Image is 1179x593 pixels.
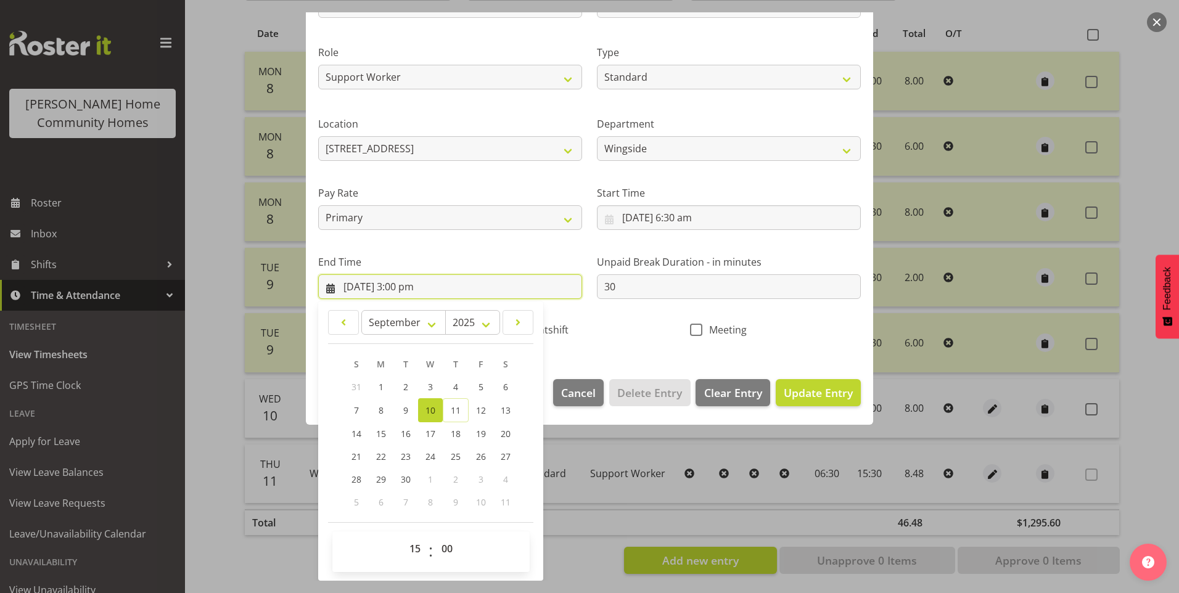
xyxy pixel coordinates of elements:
span: 8 [428,496,433,508]
span: : [429,536,433,567]
span: 2 [453,473,458,485]
span: 19 [476,428,486,440]
span: 7 [403,496,408,508]
button: Delete Entry [609,379,690,406]
input: Click to select... [318,274,582,299]
span: 10 [425,404,435,416]
label: End Time [318,255,582,269]
span: Delete Entry [617,385,682,401]
span: 12 [476,404,486,416]
a: 17 [418,422,443,445]
img: help-xxl-2.png [1142,556,1154,568]
span: 22 [376,451,386,462]
a: 30 [393,468,418,491]
span: F [479,358,483,370]
span: 11 [501,496,511,508]
span: M [377,358,385,370]
span: 8 [379,404,384,416]
span: 4 [503,473,508,485]
label: Start Time [597,186,861,200]
span: 2 [403,381,408,393]
a: 7 [344,398,369,422]
label: Unpaid Break Duration - in minutes [597,255,861,269]
span: 5 [354,496,359,508]
span: 15 [376,428,386,440]
span: 23 [401,451,411,462]
span: 7 [354,404,359,416]
label: Role [318,45,582,60]
button: Clear Entry [696,379,770,406]
a: 13 [493,398,518,422]
span: S [503,358,508,370]
span: 28 [351,473,361,485]
a: 10 [418,398,443,422]
span: 6 [503,381,508,393]
a: 1 [369,375,393,398]
a: 28 [344,468,369,491]
a: 29 [369,468,393,491]
span: 3 [479,473,483,485]
label: Pay Rate [318,186,582,200]
span: 30 [401,473,411,485]
span: 16 [401,428,411,440]
a: 14 [344,422,369,445]
span: 1 [379,381,384,393]
label: Location [318,117,582,131]
span: 26 [476,451,486,462]
span: 4 [453,381,458,393]
span: Meeting [702,324,747,336]
input: Unpaid Break Duration [597,274,861,299]
span: 5 [479,381,483,393]
span: 27 [501,451,511,462]
span: 11 [451,404,461,416]
span: Clear Entry [704,385,762,401]
a: 18 [443,422,469,445]
span: Feedback [1162,267,1173,310]
span: 10 [476,496,486,508]
span: 13 [501,404,511,416]
span: 18 [451,428,461,440]
button: Cancel [553,379,604,406]
input: Click to select... [597,205,861,230]
a: 9 [393,398,418,422]
label: Type [597,45,861,60]
span: 21 [351,451,361,462]
a: 2 [393,375,418,398]
span: Update Entry [784,385,853,400]
a: 4 [443,375,469,398]
a: 15 [369,422,393,445]
span: 9 [403,404,408,416]
a: 24 [418,445,443,468]
a: 26 [469,445,493,468]
a: 5 [469,375,493,398]
a: 8 [369,398,393,422]
span: 1 [428,473,433,485]
span: T [403,358,408,370]
span: 29 [376,473,386,485]
a: 6 [493,375,518,398]
span: 24 [425,451,435,462]
span: 9 [453,496,458,508]
span: S [354,358,359,370]
span: 25 [451,451,461,462]
a: 27 [493,445,518,468]
a: 16 [393,422,418,445]
button: Update Entry [776,379,861,406]
a: 20 [493,422,518,445]
a: 25 [443,445,469,468]
a: 11 [443,398,469,422]
a: 19 [469,422,493,445]
span: 31 [351,381,361,393]
span: T [453,358,458,370]
a: 22 [369,445,393,468]
span: 17 [425,428,435,440]
span: 14 [351,428,361,440]
span: 6 [379,496,384,508]
a: 21 [344,445,369,468]
a: 3 [418,375,443,398]
span: Cancel [561,385,596,401]
span: W [426,358,434,370]
a: 23 [393,445,418,468]
label: Department [597,117,861,131]
button: Feedback - Show survey [1156,255,1179,338]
